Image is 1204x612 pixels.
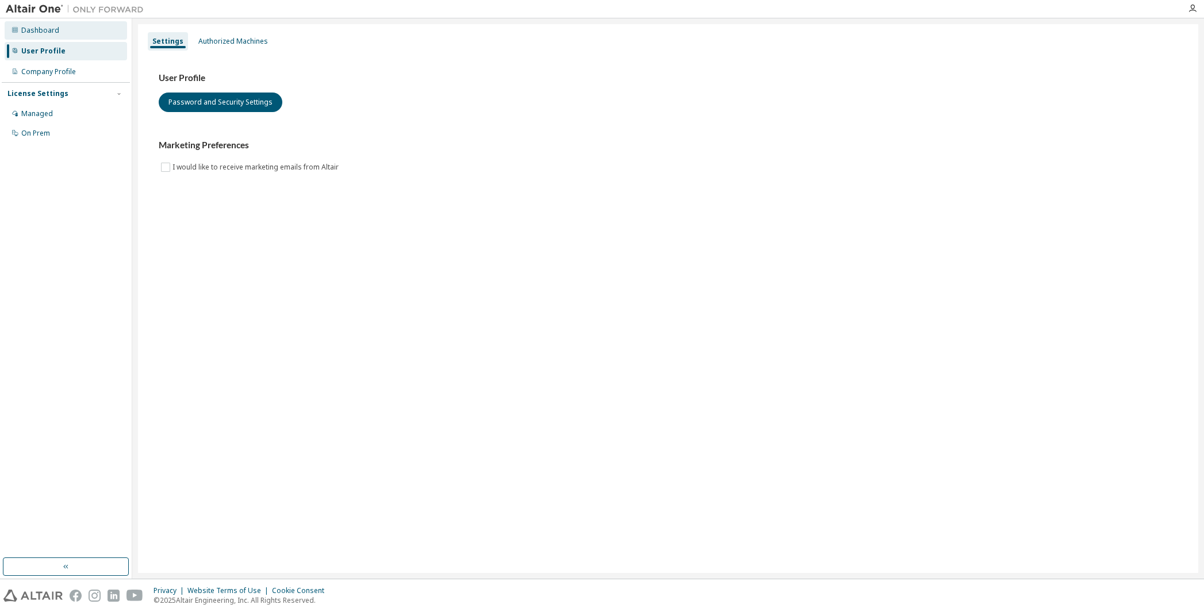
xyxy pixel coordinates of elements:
[7,89,68,98] div: License Settings
[108,590,120,602] img: linkedin.svg
[21,129,50,138] div: On Prem
[159,72,1178,84] h3: User Profile
[21,67,76,76] div: Company Profile
[21,109,53,118] div: Managed
[70,590,82,602] img: facebook.svg
[159,93,282,112] button: Password and Security Settings
[198,37,268,46] div: Authorized Machines
[89,590,101,602] img: instagram.svg
[159,140,1178,151] h3: Marketing Preferences
[6,3,149,15] img: Altair One
[187,586,272,595] div: Website Terms of Use
[154,586,187,595] div: Privacy
[126,590,143,602] img: youtube.svg
[154,595,331,605] p: © 2025 Altair Engineering, Inc. All Rights Reserved.
[172,160,341,174] label: I would like to receive marketing emails from Altair
[21,26,59,35] div: Dashboard
[3,590,63,602] img: altair_logo.svg
[152,37,183,46] div: Settings
[21,47,66,56] div: User Profile
[272,586,331,595] div: Cookie Consent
